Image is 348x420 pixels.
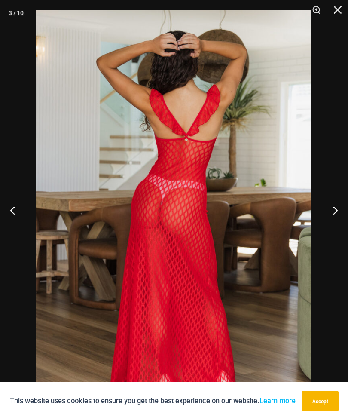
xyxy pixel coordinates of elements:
[10,395,296,407] p: This website uses cookies to ensure you get the best experience on our website.
[316,189,348,232] button: Next
[9,6,24,19] div: 3 / 10
[302,391,339,411] button: Accept
[259,397,296,405] a: Learn more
